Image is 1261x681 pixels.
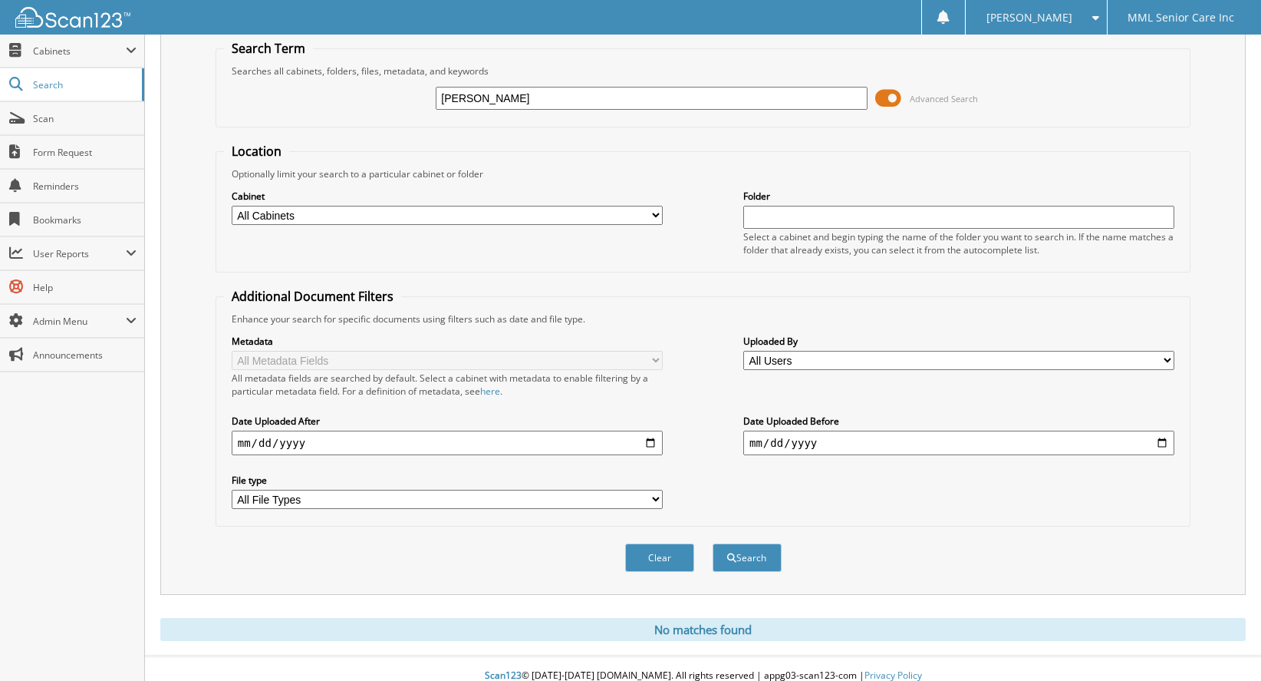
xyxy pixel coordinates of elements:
button: Search [713,544,782,572]
input: start [232,431,663,455]
label: Cabinet [232,190,663,203]
span: Bookmarks [33,213,137,226]
span: Help [33,281,137,294]
iframe: Chat Widget [1184,607,1261,681]
label: Folder [743,190,1174,203]
legend: Location [224,143,289,160]
div: No matches found [160,618,1246,641]
div: Enhance your search for specific documents using filters such as date and file type. [224,312,1183,326]
legend: Search Term [224,40,313,57]
span: Admin Menu [33,315,126,328]
span: Advanced Search [910,93,978,104]
legend: Additional Document Filters [224,288,401,305]
span: User Reports [33,247,126,260]
span: Cabinets [33,45,126,58]
div: Select a cabinet and begin typing the name of the folder you want to search in. If the name match... [743,230,1174,256]
span: Form Request [33,146,137,159]
label: Date Uploaded After [232,415,663,428]
div: All metadata fields are searched by default. Select a cabinet with metadata to enable filtering b... [232,372,663,398]
div: Searches all cabinets, folders, files, metadata, and keywords [224,64,1183,78]
span: Search [33,78,134,91]
label: Date Uploaded Before [743,415,1174,428]
span: Scan [33,112,137,125]
span: Reminders [33,180,137,193]
a: here [480,385,500,398]
span: Announcements [33,349,137,362]
label: File type [232,474,663,487]
img: scan123-logo-white.svg [15,7,130,28]
label: Uploaded By [743,335,1174,348]
label: Metadata [232,335,663,348]
div: Optionally limit your search to a particular cabinet or folder [224,167,1183,180]
span: [PERSON_NAME] [986,13,1072,22]
input: end [743,431,1174,455]
button: Clear [625,544,694,572]
span: MML Senior Care Inc [1128,13,1234,22]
